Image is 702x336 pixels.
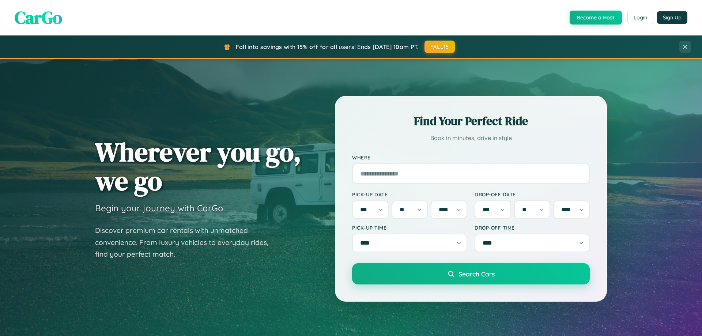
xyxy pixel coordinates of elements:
p: Discover premium car rentals with unmatched convenience. From luxury vehicles to everyday rides, ... [95,224,278,260]
h1: Wherever you go, we go [95,137,301,195]
label: Drop-off Time [475,224,590,231]
span: Search Cars [458,270,495,278]
button: Search Cars [352,263,590,284]
span: Fall into savings with 15% off for all users! Ends [DATE] 10am PT. [236,43,419,50]
button: FALL15 [424,41,455,53]
label: Drop-off Date [475,191,590,197]
button: Login [627,11,653,24]
h3: Begin your journey with CarGo [95,203,223,214]
button: Become a Host [570,11,622,24]
label: Pick-up Date [352,191,467,197]
span: CarGo [15,5,62,30]
p: Book in minutes, drive in style [352,133,590,143]
label: Where [352,154,590,161]
button: Sign Up [657,11,687,24]
h2: Find Your Perfect Ride [352,113,590,129]
label: Pick-up Time [352,224,467,231]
